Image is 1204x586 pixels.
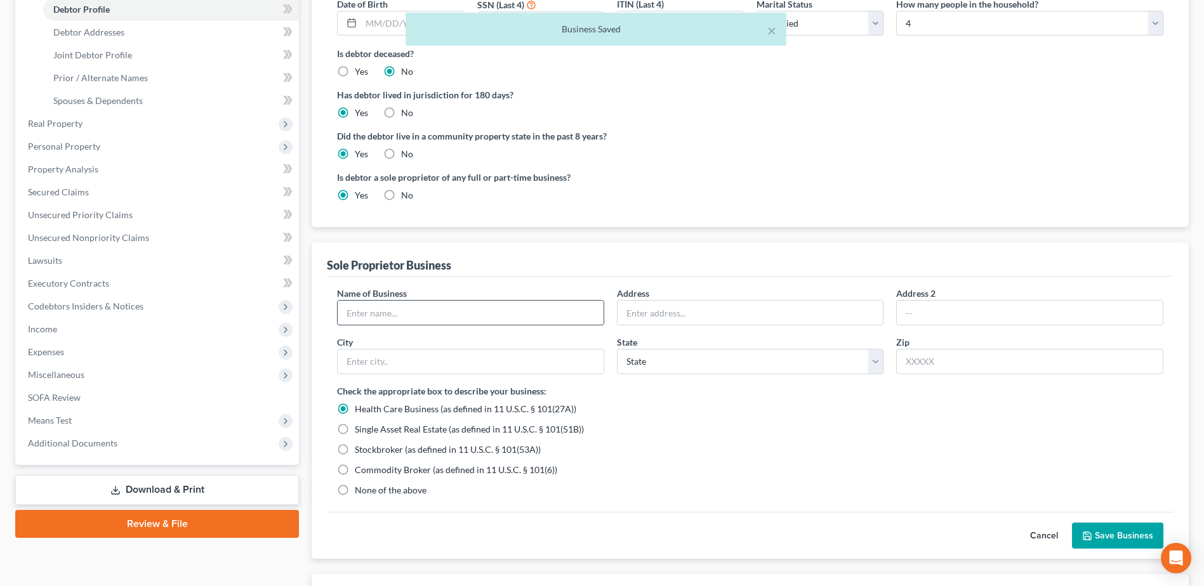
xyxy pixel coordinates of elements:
[355,485,427,495] span: None of the above
[28,164,98,174] span: Property Analysis
[28,438,117,448] span: Additional Documents
[28,301,143,311] span: Codebtors Insiders & Notices
[355,424,584,434] span: Single Asset Real Estate (as defined in 11 U.S.C. § 101(51B))
[618,301,883,325] input: Enter address...
[1016,523,1072,549] button: Cancel
[355,403,576,414] span: Health Care Business (as defined in 11 U.S.C. § 101(27A))
[355,148,368,160] label: Yes
[28,209,133,220] span: Unsecured Priority Claims
[337,288,407,299] span: Name of Business
[28,392,81,403] span: SOFA Review
[53,49,132,60] span: Joint Debtor Profile
[28,369,84,380] span: Miscellaneous
[15,475,299,505] a: Download & Print
[401,148,413,160] label: No
[338,301,604,325] input: Enter name...
[53,95,143,106] span: Spouses & Dependents
[28,141,100,152] span: Personal Property
[355,189,368,202] label: Yes
[897,301,1163,325] input: --
[337,171,744,184] label: Is debtor a sole proprietor of any full or part-time business?
[337,88,1163,101] label: Has debtor lived in jurisdiction for 180 days?
[896,335,910,349] label: Zip
[617,335,637,349] label: State
[18,204,299,226] a: Unsecured Priority Claims
[15,510,299,538] a: Review & File
[355,444,541,455] span: Stockbroker (as defined in 11 U.S.C. § 101(53A))
[416,23,776,36] div: Business Saved
[896,287,936,300] label: Address 2
[28,118,83,129] span: Real Property
[617,287,649,300] label: Address
[28,186,89,197] span: Secured Claims
[18,158,299,181] a: Property Analysis
[43,67,299,89] a: Prior / Alternate Names
[28,278,109,289] span: Executory Contracts
[18,386,299,409] a: SOFA Review
[28,415,72,426] span: Means Test
[355,65,368,78] label: Yes
[43,44,299,67] a: Joint Debtor Profile
[53,72,148,83] span: Prior / Alternate Names
[1072,523,1163,549] button: Save Business
[18,181,299,204] a: Secured Claims
[355,107,368,119] label: Yes
[618,11,743,36] input: XXXX
[28,232,149,243] span: Unsecured Nonpriority Claims
[18,226,299,249] a: Unsecured Nonpriority Claims
[355,464,557,475] span: Commodity Broker (as defined in 11 U.S.C. § 101(6))
[401,65,413,78] label: No
[337,47,1163,60] label: Is debtor deceased?
[401,189,413,202] label: No
[28,323,57,334] span: Income
[43,89,299,112] a: Spouses & Dependents
[18,249,299,272] a: Lawsuits
[28,346,64,357] span: Expenses
[18,272,299,295] a: Executory Contracts
[338,349,604,374] input: Enter city..
[767,23,776,38] button: ×
[53,4,110,15] span: Debtor Profile
[337,129,1163,143] label: Did the debtor live in a community property state in the past 8 years?
[896,349,1163,374] input: XXXXX
[1161,543,1191,573] div: Open Intercom Messenger
[28,255,62,266] span: Lawsuits
[337,384,546,398] label: Check the appropriate box to describe your business:
[327,257,451,273] div: Sole Proprietor Business
[401,107,413,119] label: No
[361,11,463,36] input: MM/DD/YYYY
[337,335,353,349] label: City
